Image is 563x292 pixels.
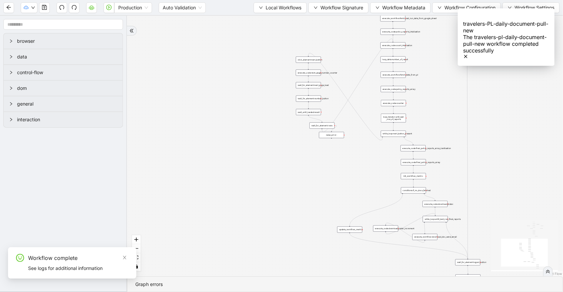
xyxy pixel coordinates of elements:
g: Edge from wait_for_element:rows to execute_code:count_intalisation [322,39,393,132]
button: fit view [132,253,141,262]
div: wait_for_element:logout_button [455,259,480,266]
g: Edge from conditions:if_no_docs_fetched to execute_code:download_index [424,194,435,200]
div: init_workflow_metric: [401,173,426,179]
g: Edge from execute_workflow:download_doc_send_email to execute_code:download_index_increment [386,223,425,242]
div: wait_for_element:number_button [296,96,321,102]
span: close [122,255,127,260]
div: wait_until_loaded:result [296,109,321,115]
div: while_loop:untill_last_row_final_reports [423,216,448,222]
button: cloud-server [86,2,97,13]
div: browser [4,33,123,49]
span: cloud-server [89,5,94,10]
div: execute_workflow:download_doc_send_email [412,234,437,240]
span: browser [17,37,117,45]
div: execute_code:count_intalisation [381,42,406,49]
button: redo [69,2,80,13]
span: save [42,5,47,10]
span: cloud-upload [24,5,28,10]
button: downWorkflow Signature [308,2,369,13]
div: dom [4,81,123,96]
div: loop_data:number_of_result [381,56,406,63]
g: Edge from while_loop:next_button_present to execute_code:final_policy_reports_array_inatlisation [404,137,413,144]
div: wait_for_element:rows [309,123,334,129]
div: click_element:next_button [296,56,321,63]
span: right [9,55,13,59]
button: zoom in [132,235,141,244]
span: undo [59,5,64,10]
div: execute_workflow:fetch_last_run_date_from_google_sheet [380,15,405,22]
div: interaction [4,112,123,127]
div: while_loop:next_button_present [381,131,406,137]
div: execute_code:counter [381,100,406,106]
span: down [31,6,35,10]
a: React Flow attribution [545,272,562,276]
g: Edge from execute_code:download_index_increment to while_loop:untill_last_row_final_reports [386,213,435,234]
div: execute_code:download_index_increment [373,226,398,232]
span: down [314,6,318,10]
g: Edge from while_loop:untill_last_row_final_reports to wait_for_element:logout_button [446,223,468,259]
button: undo [56,2,67,13]
button: toggle interactivity [132,262,141,271]
g: Edge from wait_until_loaded:result to wait_for_element:rows [308,116,322,122]
g: Edge from execute_workflow:fetch_last_run_date_from_google_sheet to execute_code:policy_reports_i... [393,22,393,28]
span: smile [16,254,24,262]
div: execute_code:policy_reports_intalisation [381,29,406,35]
span: Workflow Metadata [382,4,425,11]
g: Edge from conditions:if_no_docs_fetched to update_workflow_metric: [350,194,403,226]
g: Edge from update_workflow_metric: to wait_for_element:logout_button [350,233,468,259]
div: click_element:logout_button [455,274,480,281]
g: Edge from wait_for_element:rows to raise_error: [331,126,337,131]
span: Production [118,3,148,13]
div: execute_code:next_page_number_counter [296,69,321,76]
div: raise_error: [319,132,344,138]
span: Auto Validation [163,3,202,13]
button: downWorkflow Configuration [432,2,501,13]
span: down [376,6,380,10]
button: cloud-uploaddown [21,2,37,13]
span: play-circle [106,5,112,10]
button: play-circle [104,2,114,13]
div: execute_code:final_policy_reports_array_inatlisation [401,145,426,151]
div: wait_for_element:next_page_load [296,82,321,88]
div: conditions:if_no_docs_fetched [401,187,426,194]
div: data [4,49,123,64]
button: save [39,2,50,13]
div: travelers-PL-daily-document-pull-new [463,20,549,34]
div: update_workflow_metric: [337,227,362,233]
span: right [9,70,13,75]
span: right [9,86,13,90]
div: control-flow [4,65,123,80]
span: down [259,6,263,10]
span: data [17,53,117,60]
button: downWorkflow Metadata [370,2,431,13]
button: downLocal Workflows [254,2,307,13]
button: zoom out [132,244,141,253]
span: right [9,118,13,122]
span: right [9,39,13,43]
div: The travelers-pl-daily-document-pull-new workflow completed successfully [463,34,549,54]
div: execute_code:policy_reports_array [381,86,406,92]
span: Workflow Signature [320,4,363,11]
g: Edge from execute_code:download_index to while_loop:untill_last_row_final_reports [435,207,435,215]
span: dom [17,85,117,92]
span: double-right [129,28,134,33]
span: control-flow [17,69,117,76]
span: Workflow Configuration [444,4,496,11]
div: raise_error:plus-circle [319,132,344,138]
